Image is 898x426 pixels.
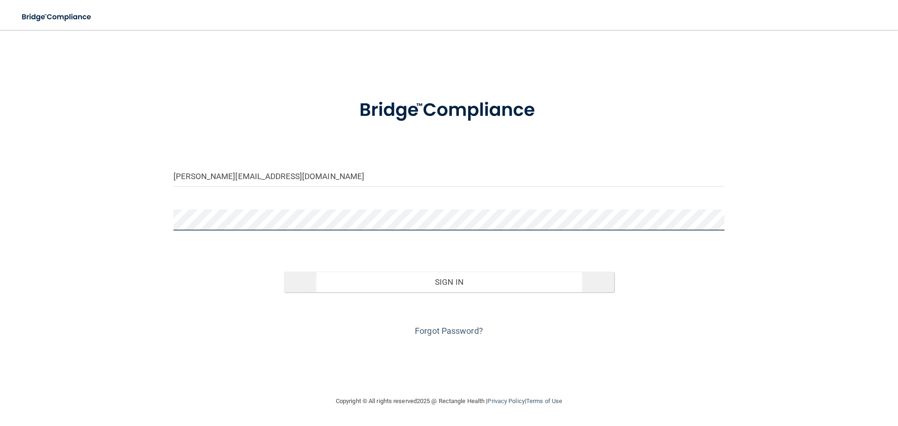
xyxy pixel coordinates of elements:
[278,386,620,416] div: Copyright © All rights reserved 2025 @ Rectangle Health | |
[415,326,483,336] a: Forgot Password?
[487,397,524,404] a: Privacy Policy
[526,397,562,404] a: Terms of Use
[14,7,100,27] img: bridge_compliance_login_screen.278c3ca4.svg
[284,272,615,292] button: Sign In
[340,86,558,135] img: bridge_compliance_login_screen.278c3ca4.svg
[174,166,724,187] input: Email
